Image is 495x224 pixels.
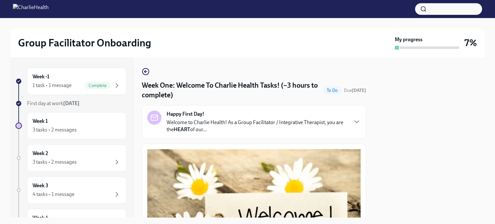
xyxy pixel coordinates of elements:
[33,214,48,221] h6: Week 4
[15,144,126,171] a: Week 23 tasks • 2 messages
[33,118,48,125] h6: Week 1
[27,100,80,106] span: First day at work
[167,119,348,133] p: Welcome to Charlie Health! As a Group Facilitator / Integrative Therapist, you are the of our...
[33,126,77,133] div: 3 tasks • 2 messages
[344,88,366,93] span: Due
[33,73,49,80] h6: Week -1
[464,37,477,49] h3: 7%
[33,82,72,89] div: 1 task • 1 message
[13,4,49,14] img: CharlieHealth
[33,150,48,157] h6: Week 2
[63,100,80,106] strong: [DATE]
[323,88,341,93] span: To Do
[33,191,74,198] div: 4 tasks • 1 message
[395,36,422,43] strong: My progress
[15,177,126,204] a: Week 34 tasks • 1 message
[15,112,126,139] a: Week 13 tasks • 2 messages
[142,81,320,100] h4: Week One: Welcome To Charlie Health Tasks! (~3 hours to complete)
[85,83,111,88] span: Complete
[15,100,126,107] a: First day at work[DATE]
[18,36,151,49] h2: Group Facilitator Onboarding
[352,88,366,93] strong: [DATE]
[344,87,366,93] span: September 9th, 2025 07:00
[167,111,204,118] strong: Happy First Day!
[33,182,48,189] h6: Week 3
[33,159,77,166] div: 3 tasks • 2 messages
[15,68,126,95] a: Week -11 task • 1 messageComplete
[174,126,190,132] strong: HEART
